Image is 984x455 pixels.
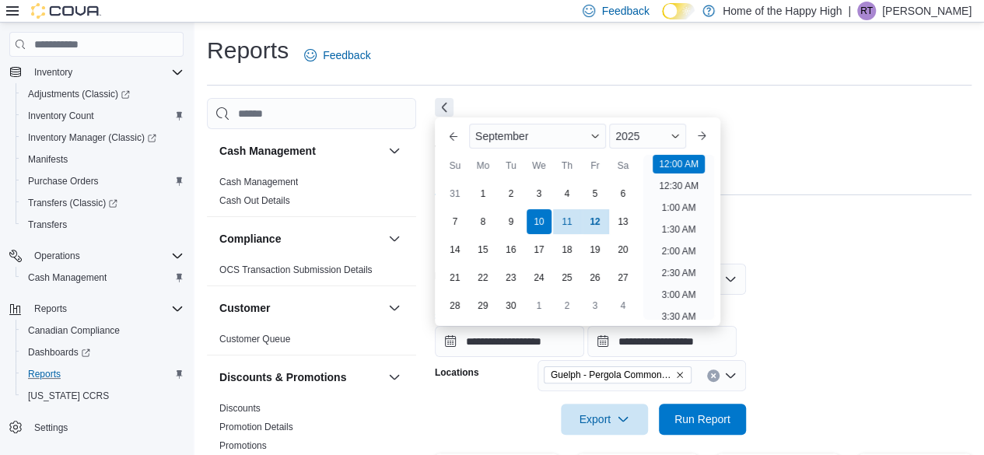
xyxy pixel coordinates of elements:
label: Locations [435,366,479,379]
button: Cash Management [385,142,404,160]
button: Clear input [707,369,720,382]
div: day-1 [527,293,552,318]
div: day-1 [471,181,496,206]
span: Settings [34,422,68,434]
p: Home of the Happy High [723,2,842,20]
div: day-7 [443,209,467,234]
div: day-29 [471,293,496,318]
button: Reports [28,299,73,318]
span: Purchase Orders [28,175,99,187]
a: Customer Queue [219,334,290,345]
span: 2025 [615,130,639,142]
a: Inventory Manager (Classic) [22,128,163,147]
button: Inventory Count [16,105,190,127]
button: Transfers [16,214,190,236]
span: Adjustments (Classic) [28,88,130,100]
a: Reports [22,365,67,383]
div: Sa [611,153,636,178]
span: Run Report [674,411,730,427]
span: Cash Management [22,268,184,287]
span: Washington CCRS [22,387,184,405]
span: Cash Management [219,176,298,188]
span: Manifests [22,150,184,169]
div: day-3 [527,181,552,206]
span: Promotion Details [219,421,293,433]
button: Operations [28,247,86,265]
div: day-21 [443,265,467,290]
span: [US_STATE] CCRS [28,390,109,402]
div: Th [555,153,580,178]
span: Inventory [34,66,72,79]
a: Discounts [219,403,261,414]
a: Dashboards [16,341,190,363]
li: 12:30 AM [653,177,705,195]
span: Reports [22,365,184,383]
li: 2:30 AM [655,264,702,282]
span: Inventory Manager (Classic) [28,131,156,144]
input: Press the down key to open a popover containing a calendar. [587,326,737,357]
div: day-17 [527,237,552,262]
div: day-23 [499,265,524,290]
button: Manifests [16,149,190,170]
div: Compliance [207,261,416,285]
div: Fr [583,153,608,178]
div: day-19 [583,237,608,262]
button: Next [435,98,453,117]
button: [US_STATE] CCRS [16,385,190,407]
div: day-2 [499,181,524,206]
div: day-10 [527,209,552,234]
span: OCS Transaction Submission Details [219,264,373,276]
a: Cash Management [22,268,113,287]
div: Customer [207,330,416,355]
a: Cash Out Details [219,195,290,206]
a: Promotions [219,440,267,451]
div: day-15 [471,237,496,262]
button: Open list of options [724,369,737,382]
li: 12:00 AM [653,155,705,173]
h3: Compliance [219,231,281,247]
p: [PERSON_NAME] [882,2,972,20]
div: day-22 [471,265,496,290]
span: Inventory Count [28,110,94,122]
span: Purchase Orders [22,172,184,191]
span: Discounts [219,402,261,415]
span: Inventory Count [22,107,184,125]
button: Customer [385,299,404,317]
span: Settings [28,418,184,437]
span: Dashboards [22,343,184,362]
div: day-31 [443,181,467,206]
span: Export [570,404,639,435]
button: Reports [16,363,190,385]
span: Canadian Compliance [22,321,184,340]
span: Cash Out Details [219,194,290,207]
span: Operations [28,247,184,265]
button: Purchase Orders [16,170,190,192]
a: Settings [28,418,74,437]
button: Canadian Compliance [16,320,190,341]
div: day-20 [611,237,636,262]
span: Inventory [28,63,184,82]
h3: Customer [219,300,270,316]
a: Inventory Count [22,107,100,125]
p: | [848,2,851,20]
span: Dark Mode [662,19,663,20]
div: day-11 [555,209,580,234]
div: day-9 [499,209,524,234]
span: Adjustments (Classic) [22,85,184,103]
a: Transfers (Classic) [22,194,124,212]
li: 3:30 AM [655,307,702,326]
span: Operations [34,250,80,262]
a: Promotion Details [219,422,293,432]
div: day-14 [443,237,467,262]
span: Transfers (Classic) [22,194,184,212]
button: Remove Guelph - Pergola Commons - Fire & Flower from selection in this group [675,370,685,380]
div: day-25 [555,265,580,290]
button: Next month [689,124,714,149]
div: day-8 [471,209,496,234]
button: Compliance [219,231,382,247]
div: day-18 [555,237,580,262]
li: 1:00 AM [655,198,702,217]
div: day-5 [583,181,608,206]
button: Cash Management [16,267,190,289]
div: day-4 [555,181,580,206]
